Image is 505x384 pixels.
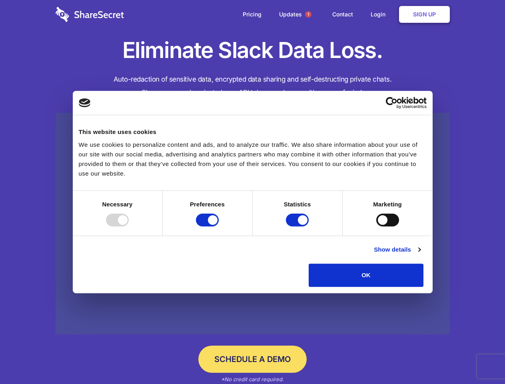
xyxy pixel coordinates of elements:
strong: Marketing [373,201,402,208]
div: This website uses cookies [79,127,427,137]
strong: Preferences [190,201,225,208]
a: Login [363,2,397,27]
em: *No credit card required. [221,376,284,382]
a: Schedule a Demo [198,346,307,373]
a: Show details [374,245,420,254]
div: We use cookies to personalize content and ads, and to analyze our traffic. We also share informat... [79,140,427,178]
a: Wistia video thumbnail [56,113,450,335]
a: Usercentrics Cookiebot - opens in a new window [357,97,427,109]
h4: Auto-redaction of sensitive data, encrypted data sharing and self-destructing private chats. Shar... [56,73,450,99]
h1: Eliminate Slack Data Loss. [56,36,450,65]
strong: Necessary [102,201,133,208]
a: Pricing [235,2,269,27]
a: Sign Up [399,6,450,23]
img: logo-wordmark-white-trans-d4663122ce5f474addd5e946df7df03e33cb6a1c49d2221995e7729f52c070b2.svg [56,7,124,22]
button: OK [309,264,423,287]
a: Contact [324,2,361,27]
img: logo [79,98,91,107]
span: 1 [305,11,311,18]
strong: Statistics [284,201,311,208]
